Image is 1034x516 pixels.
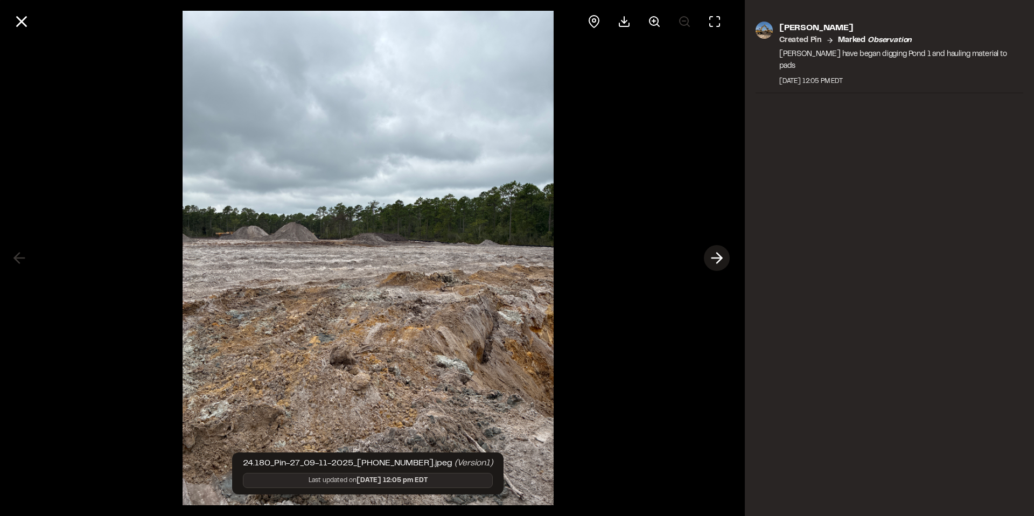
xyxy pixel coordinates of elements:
[702,9,728,34] button: Toggle Fullscreen
[779,76,1023,86] div: [DATE] 12:05 PM EDT
[581,9,607,34] div: View pin on map
[868,37,912,44] em: observation
[779,22,1023,34] p: [PERSON_NAME]
[704,245,730,271] button: Next photo
[838,34,912,46] p: Marked
[641,9,667,34] button: Zoom in
[756,22,773,39] img: photo
[9,9,34,34] button: Close modal
[779,34,822,46] p: Created Pin
[779,48,1023,72] p: [PERSON_NAME] have began digging Pond 1 and hauling material to pads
